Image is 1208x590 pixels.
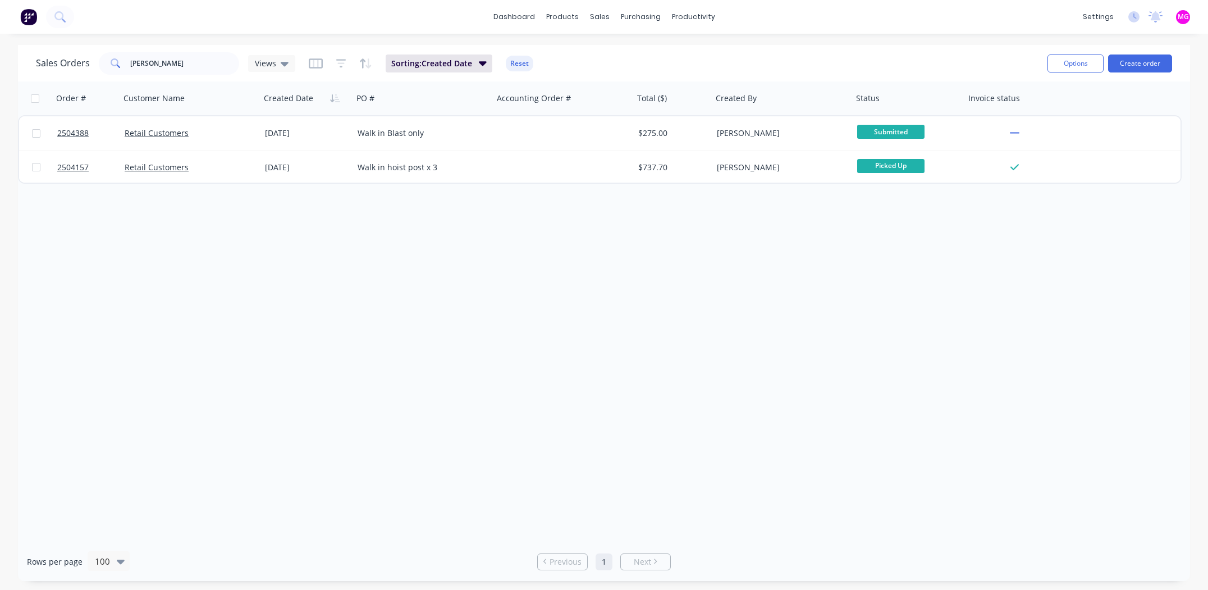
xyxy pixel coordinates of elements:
button: Sorting:Created Date [386,55,492,72]
span: Previous [550,556,582,568]
span: Views [255,57,276,69]
span: Rows per page [27,556,83,568]
div: Customer Name [123,93,185,104]
div: products [541,8,584,25]
span: MG [1178,12,1189,22]
span: 2504157 [57,162,89,173]
a: Previous page [538,556,587,568]
span: Submitted [857,125,925,139]
div: $737.70 [638,162,704,173]
div: Total ($) [637,93,667,104]
span: Picked Up [857,159,925,173]
button: Options [1047,55,1104,72]
div: Walk in hoist post x 3 [358,162,482,173]
div: [DATE] [265,162,349,173]
div: Invoice status [968,93,1020,104]
div: Created Date [264,93,313,104]
a: Page 1 is your current page [596,553,612,570]
button: Reset [506,56,533,71]
span: Next [634,556,651,568]
div: Walk in Blast only [358,128,482,139]
div: Accounting Order # [497,93,571,104]
div: settings [1077,8,1119,25]
h1: Sales Orders [36,58,90,69]
div: Order # [56,93,86,104]
div: $275.00 [638,128,704,139]
div: [DATE] [265,128,349,139]
a: Retail Customers [125,128,189,138]
a: Retail Customers [125,162,189,173]
ul: Pagination [533,553,675,570]
span: 2504388 [57,128,89,139]
div: sales [584,8,615,25]
div: purchasing [615,8,666,25]
img: Factory [20,8,37,25]
div: [PERSON_NAME] [717,128,841,139]
span: Sorting: Created Date [391,58,472,69]
input: Search... [130,52,240,75]
div: [PERSON_NAME] [717,162,841,173]
a: 2504157 [57,151,125,184]
div: productivity [666,8,721,25]
a: 2504388 [57,116,125,150]
a: Next page [621,556,670,568]
a: dashboard [488,8,541,25]
button: Create order [1108,55,1172,72]
div: Status [856,93,880,104]
div: Created By [716,93,757,104]
div: PO # [356,93,374,104]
